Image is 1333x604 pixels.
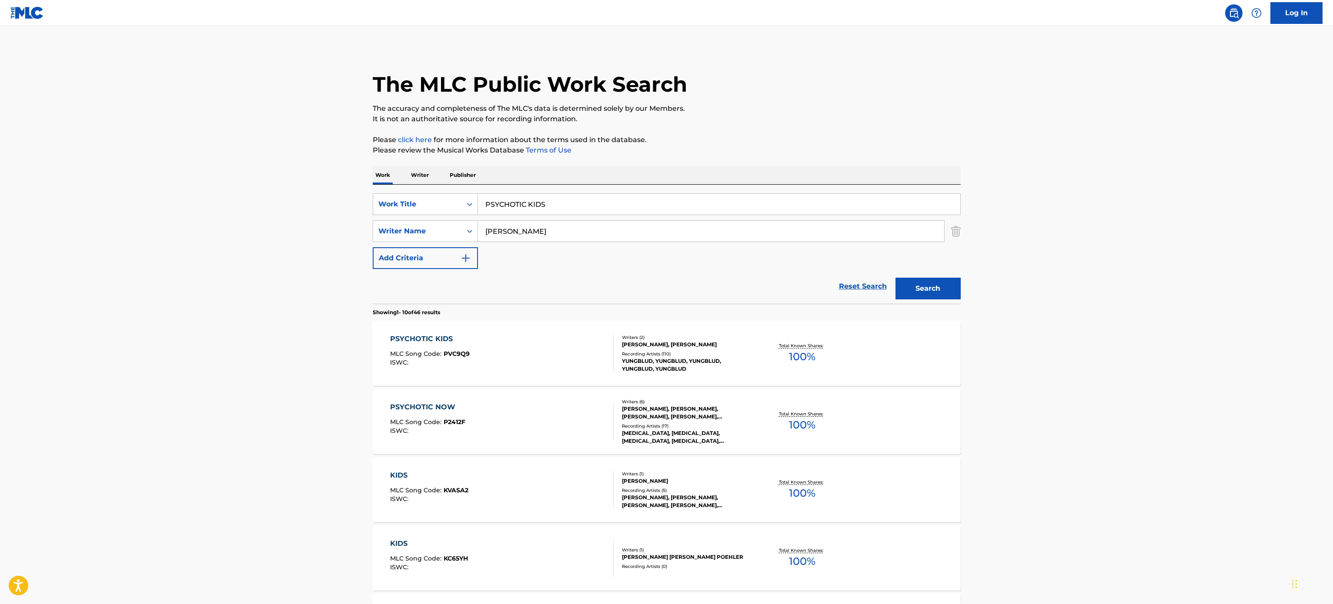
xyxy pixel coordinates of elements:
div: [PERSON_NAME], [PERSON_NAME], [PERSON_NAME], [PERSON_NAME], [PERSON_NAME] [622,494,753,509]
div: Writers ( 2 ) [622,334,753,341]
iframe: Chat Widget [1290,562,1333,604]
img: 9d2ae6d4665cec9f34b9.svg [461,253,471,263]
div: Recording Artists ( 17 ) [622,423,753,429]
button: Add Criteria [373,247,478,269]
a: Public Search [1225,4,1243,22]
a: KIDSMLC Song Code:KVASA2ISWC:Writers (1)[PERSON_NAME]Recording Artists (5)[PERSON_NAME], [PERSON_... [373,457,961,522]
span: ISWC : [390,495,411,503]
span: MLC Song Code : [390,554,444,562]
p: Total Known Shares: [779,342,825,349]
img: help [1251,8,1262,18]
p: Please review the Musical Works Database [373,145,961,156]
div: Writers ( 6 ) [622,398,753,405]
span: KC65YH [444,554,468,562]
p: It is not an authoritative source for recording information. [373,114,961,124]
img: MLC Logo [10,7,44,19]
span: MLC Song Code : [390,418,444,426]
p: The accuracy and completeness of The MLC's data is determined solely by our Members. [373,103,961,114]
h1: The MLC Public Work Search [373,71,687,97]
p: Publisher [447,166,478,184]
div: [PERSON_NAME] [PERSON_NAME] POEHLER [622,553,753,561]
span: ISWC : [390,563,411,571]
span: ISWC : [390,427,411,435]
span: 100 % [789,417,815,433]
p: Please for more information about the terms used in the database. [373,135,961,145]
div: KIDS [390,470,468,481]
a: KIDSMLC Song Code:KC65YHISWC:Writers (1)[PERSON_NAME] [PERSON_NAME] POEHLERRecording Artists (0)T... [373,525,961,591]
p: Total Known Shares: [779,547,825,554]
div: KIDS [390,538,468,549]
p: Showing 1 - 10 of 46 results [373,309,440,316]
a: PSYCHOTIC KIDSMLC Song Code:PVC9Q9ISWC:Writers (2)[PERSON_NAME], [PERSON_NAME]Recording Artists (... [373,321,961,386]
a: Reset Search [835,277,891,296]
div: [PERSON_NAME] [622,477,753,485]
div: PSYCHOTIC KIDS [390,334,470,344]
span: 100 % [789,554,815,569]
a: Log In [1270,2,1323,24]
span: MLC Song Code : [390,486,444,494]
div: Recording Artists ( 5 ) [622,487,753,494]
span: KVASA2 [444,486,468,494]
div: YUNGBLUD, YUNGBLUD, YUNGBLUD, YUNGBLUD, YUNGBLUD [622,357,753,373]
p: Work [373,166,393,184]
div: PSYCHOTIC NOW [390,402,465,412]
p: Writer [408,166,431,184]
div: Work Title [378,199,457,209]
div: [PERSON_NAME], [PERSON_NAME] [622,341,753,348]
span: ISWC : [390,358,411,366]
div: Help [1248,4,1265,22]
div: [MEDICAL_DATA], [MEDICAL_DATA], [MEDICAL_DATA], [MEDICAL_DATA], [MEDICAL_DATA] [622,429,753,445]
span: MLC Song Code : [390,350,444,358]
div: Writers ( 1 ) [622,471,753,477]
div: Writer Name [378,226,457,236]
img: search [1229,8,1239,18]
div: Writers ( 1 ) [622,547,753,553]
form: Search Form [373,193,961,304]
a: PSYCHOTIC NOWMLC Song Code:P2412FISWC:Writers (6)[PERSON_NAME], [PERSON_NAME], [PERSON_NAME], [PE... [373,389,961,454]
div: Recording Artists ( 0 ) [622,563,753,570]
p: Total Known Shares: [779,479,825,485]
a: Terms of Use [524,146,571,154]
a: click here [398,136,432,144]
div: Recording Artists ( 110 ) [622,351,753,357]
p: Total Known Shares: [779,411,825,417]
div: [PERSON_NAME], [PERSON_NAME], [PERSON_NAME], [PERSON_NAME], [PERSON_NAME], [PERSON_NAME] [622,405,753,421]
div: Drag [1292,571,1297,597]
img: Delete Criterion [951,220,961,242]
span: P2412F [444,418,465,426]
span: 100 % [789,485,815,501]
span: PVC9Q9 [444,350,470,358]
span: 100 % [789,349,815,365]
button: Search [895,278,961,299]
